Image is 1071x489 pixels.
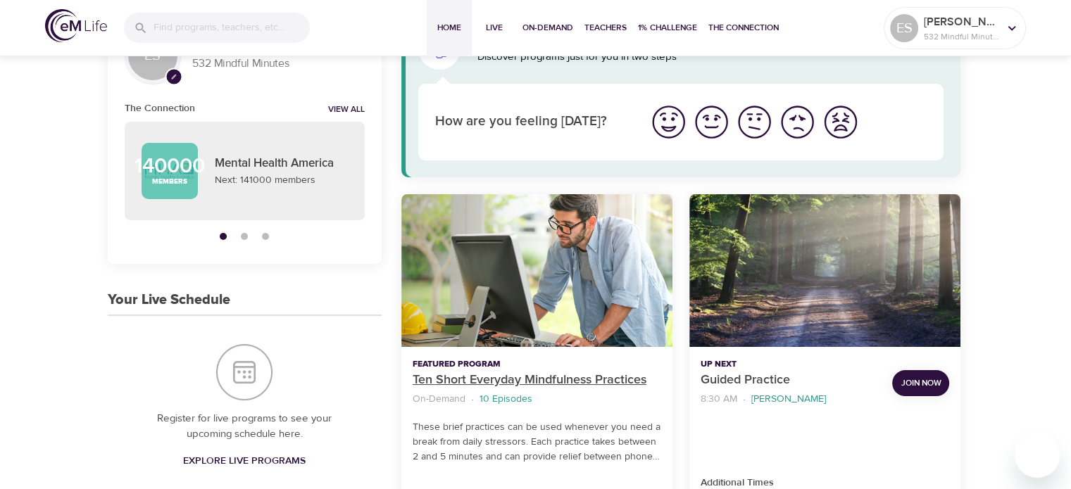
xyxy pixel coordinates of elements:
[480,392,532,407] p: 10 Episodes
[413,358,661,371] p: Featured Program
[638,20,697,35] span: 1% Challenge
[733,101,776,144] button: I'm feeling ok
[892,370,949,396] button: Join Now
[45,9,107,42] img: logo
[477,20,511,35] span: Live
[413,392,465,407] p: On-Demand
[701,371,881,390] p: Guided Practice
[584,20,627,35] span: Teachers
[751,392,826,407] p: [PERSON_NAME]
[328,104,365,116] a: View all notifications
[134,155,205,177] p: 140000
[435,112,630,132] p: How are you feeling [DATE]?
[136,411,353,443] p: Register for live programs to see your upcoming schedule here.
[108,292,230,308] h3: Your Live Schedule
[215,155,348,173] p: Mental Health America
[647,101,690,144] button: I'm feeling great
[701,390,881,409] nav: breadcrumb
[649,103,688,141] img: great
[1015,433,1060,478] iframe: Button to launch messaging window
[776,101,819,144] button: I'm feeling bad
[522,20,573,35] span: On-Demand
[413,371,661,390] p: Ten Short Everyday Mindfulness Practices
[901,376,941,390] span: Join Now
[708,20,779,35] span: The Connection
[890,14,918,42] div: ES
[152,177,187,187] p: Members
[215,173,348,188] p: Next: 141000 members
[216,344,273,400] img: Your Live Schedule
[735,103,774,141] img: ok
[819,101,862,144] button: I'm feeling worst
[821,103,860,141] img: worst
[778,103,817,141] img: bad
[154,13,310,43] input: Find programs, teachers, etc...
[924,30,998,43] p: 532 Mindful Minutes
[401,194,672,347] button: Ten Short Everyday Mindfulness Practices
[413,420,661,464] p: These brief practices can be used whenever you need a break from daily stressors. Each practice t...
[432,20,466,35] span: Home
[689,194,960,347] button: Guided Practice
[743,390,746,409] li: ·
[701,392,737,407] p: 8:30 AM
[690,101,733,144] button: I'm feeling good
[477,49,944,65] p: Discover programs just for you in two steps
[413,390,661,409] nav: breadcrumb
[183,452,306,470] span: Explore Live Programs
[701,358,881,371] p: Up Next
[192,56,365,72] p: 532 Mindful Minutes
[125,101,195,116] h6: The Connection
[177,448,311,474] a: Explore Live Programs
[692,103,731,141] img: good
[471,390,474,409] li: ·
[924,13,998,30] p: [PERSON_NAME]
